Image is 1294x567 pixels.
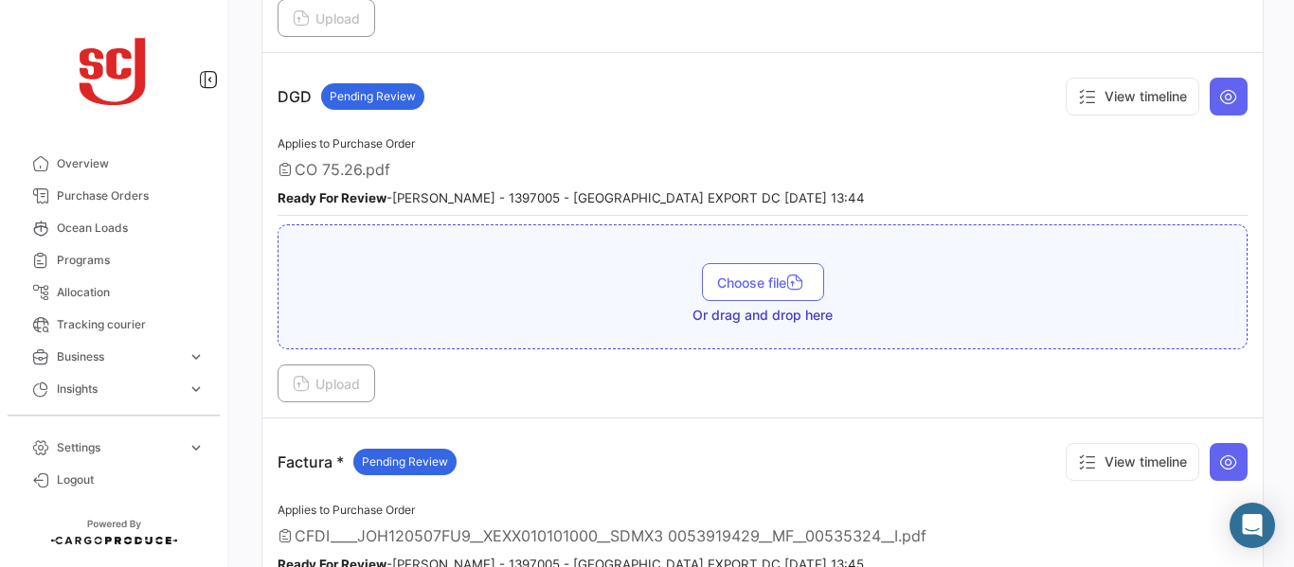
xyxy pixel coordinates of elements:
[15,405,212,437] a: Carbon Footprint
[278,83,424,110] p: DGD
[295,160,390,179] span: CO 75.26.pdf
[188,348,205,365] span: expand_more
[57,348,180,365] span: Business
[57,471,205,488] span: Logout
[702,263,824,301] button: Choose file
[57,439,180,456] span: Settings
[57,284,205,301] span: Allocation
[278,364,375,402] button: Upload
[66,23,161,117] img: scj_logo1.svg
[278,449,457,475] p: Factura *
[15,309,212,341] a: Tracking courier
[15,212,212,244] a: Ocean Loads
[1066,78,1199,115] button: View timeline
[362,453,448,470] span: Pending Review
[57,252,205,269] span: Programs
[57,220,205,237] span: Ocean Loads
[692,306,833,325] span: Or drag and drop here
[15,276,212,309] a: Allocation
[57,187,205,204] span: Purchase Orders
[330,88,416,105] span: Pending Review
[188,439,205,456] span: expand_more
[717,275,809,291] span: Choose file
[293,376,360,392] span: Upload
[278,190,865,205] small: - [PERSON_NAME] - 1397005 - [GEOGRAPHIC_DATA] EXPORT DC [DATE] 13:44
[278,503,415,517] span: Applies to Purchase Order
[188,381,205,398] span: expand_more
[1230,503,1275,548] div: Abrir Intercom Messenger
[295,526,926,545] span: CFDI____JOH120507FU9__XEXX010101000__SDMX3 0053919429__MF__00535324__I.pdf
[15,148,212,180] a: Overview
[15,180,212,212] a: Purchase Orders
[57,155,205,172] span: Overview
[1066,443,1199,481] button: View timeline
[293,10,360,27] span: Upload
[57,381,180,398] span: Insights
[278,136,415,151] span: Applies to Purchase Order
[278,190,386,205] b: Ready For Review
[57,316,205,333] span: Tracking courier
[15,244,212,276] a: Programs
